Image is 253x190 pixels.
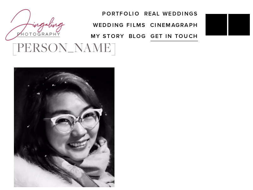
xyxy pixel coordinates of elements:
[91,30,124,41] a: My Story
[206,14,227,35] a: Jing Yang
[93,19,146,30] a: Wedding Films
[129,30,146,41] a: Blog
[150,19,198,30] a: Cinemagraph
[102,8,140,19] a: Portfolio
[144,8,198,19] a: Real Weddings
[151,30,198,41] a: Get In Touch
[228,14,250,35] a: Instagram
[3,40,125,55] h1: [PERSON_NAME]
[3,6,67,43] img: Jingaling Photography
